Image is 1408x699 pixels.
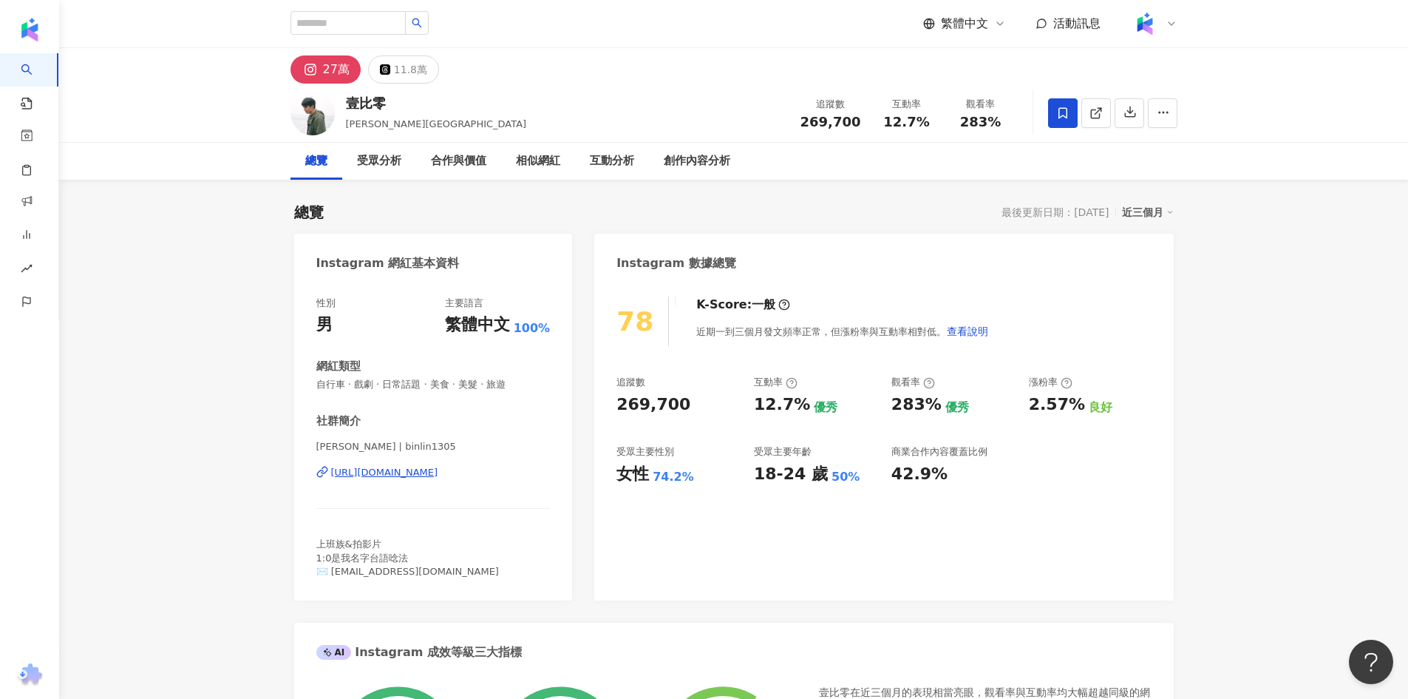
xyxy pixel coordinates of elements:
span: search [412,18,422,28]
div: 性別 [316,297,336,310]
div: 74.2% [653,469,694,485]
div: 創作內容分析 [664,152,730,170]
div: 社群簡介 [316,413,361,429]
div: 269,700 [616,394,690,416]
span: 活動訊息 [1053,16,1101,30]
div: 相似網紅 [516,152,560,170]
span: rise [21,254,33,287]
span: 上班族&拍影片 1:0是我名字台語唸法 ✉️ [EMAIL_ADDRESS][DOMAIN_NAME] [316,538,499,576]
div: 主要語言 [445,297,483,310]
div: 2.57% [1029,394,1085,416]
img: chrome extension [16,663,44,687]
div: 觀看率 [891,376,935,389]
div: 50% [831,469,860,485]
span: 283% [960,115,1001,129]
div: 283% [891,394,942,416]
div: AI [316,645,352,660]
div: 網紅類型 [316,359,361,374]
span: [PERSON_NAME] | binlin1305 [316,440,551,453]
div: Instagram 數據總覽 [616,255,736,271]
div: 觀看率 [953,97,1009,112]
div: 總覽 [294,202,324,223]
div: 受眾分析 [357,152,401,170]
div: 追蹤數 [800,97,861,112]
img: Kolr%20app%20icon%20%281%29.png [1131,10,1159,38]
div: 優秀 [814,399,837,416]
div: 漲粉率 [1029,376,1072,389]
span: 查看說明 [947,325,988,337]
div: 男 [316,314,333,337]
a: search [21,53,50,111]
div: [URL][DOMAIN_NAME] [331,466,438,479]
div: 總覽 [305,152,327,170]
span: 繁體中文 [941,16,988,32]
div: K-Score : [696,297,790,313]
button: 11.8萬 [368,55,439,84]
div: 良好 [1089,399,1112,416]
img: KOL Avatar [290,91,335,135]
div: Instagram 網紅基本資料 [316,255,460,271]
span: 269,700 [800,114,861,129]
button: 27萬 [290,55,361,84]
div: 優秀 [945,399,969,416]
div: 一般 [752,297,775,313]
div: 18-24 歲 [754,463,828,486]
div: 互動率 [754,376,797,389]
div: 42.9% [891,463,948,486]
div: 繁體中文 [445,314,510,337]
span: 自行車 · 戲劇 · 日常話題 · 美食 · 美髮 · 旅遊 [316,378,551,391]
div: 互動率 [879,97,935,112]
div: 最後更新日期：[DATE] [1001,206,1109,218]
iframe: Help Scout Beacon - Open [1349,640,1393,684]
div: 商業合作內容覆蓋比例 [891,445,987,459]
div: 合作與價值 [431,152,486,170]
div: 受眾主要性別 [616,445,674,459]
div: 女性 [616,463,649,486]
img: logo icon [18,18,41,41]
div: 27萬 [323,59,350,80]
div: 互動分析 [590,152,634,170]
div: 近三個月 [1122,203,1174,222]
div: 壹比零 [346,94,527,112]
button: 查看說明 [946,317,989,346]
div: Instagram 成效等級三大指標 [316,644,522,661]
div: 11.8萬 [394,59,427,80]
div: 12.7% [754,394,810,416]
span: 12.7% [883,115,929,129]
span: [PERSON_NAME][GEOGRAPHIC_DATA] [346,118,527,129]
span: 100% [514,320,550,337]
div: 追蹤數 [616,376,645,389]
a: [URL][DOMAIN_NAME] [316,466,551,479]
div: 近期一到三個月發文頻率正常，但漲粉率與互動率相對低。 [696,317,989,346]
div: 78 [616,306,653,337]
div: 受眾主要年齡 [754,445,812,459]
